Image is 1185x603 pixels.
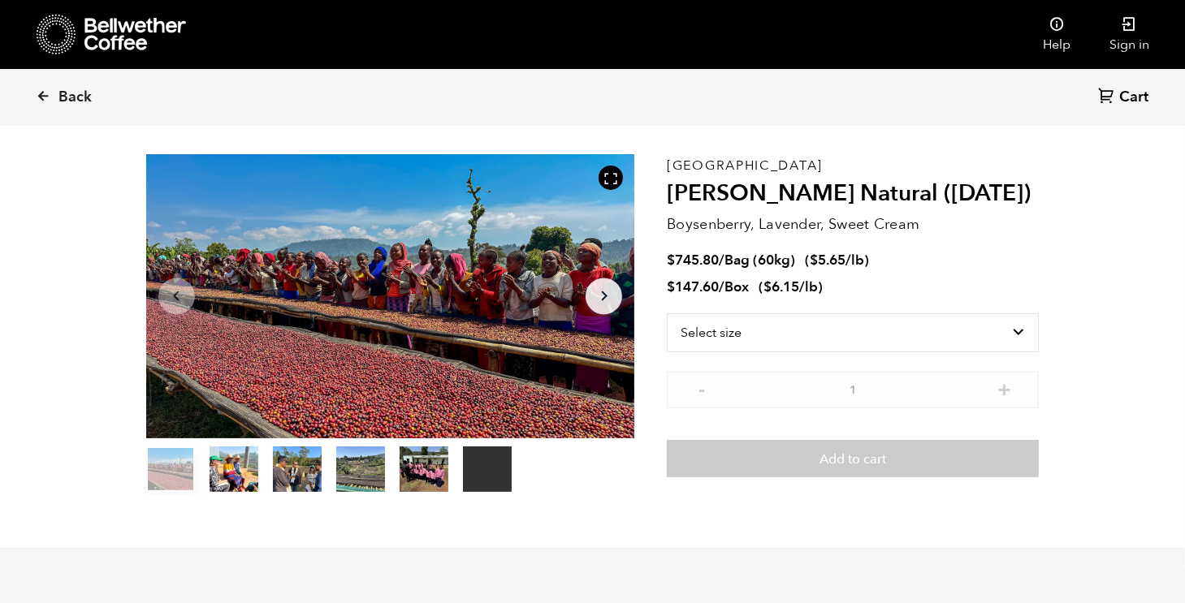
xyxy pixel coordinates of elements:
[667,278,719,296] bdi: 147.60
[763,278,799,296] bdi: 6.15
[994,380,1014,396] button: +
[805,251,869,269] span: ( )
[763,278,772,296] span: $
[759,278,823,296] span: ( )
[691,380,711,396] button: -
[667,440,1039,477] button: Add to cart
[667,278,675,296] span: $
[1119,88,1148,107] span: Cart
[799,278,818,296] span: /lb
[667,251,719,269] bdi: 745.80
[810,251,846,269] bdi: 5.65
[1098,87,1153,109] a: Cart
[724,278,749,296] span: Box
[463,446,512,492] video: Your browser does not support the video tag.
[724,251,795,269] span: Bag (60kg)
[719,278,724,296] span: /
[810,251,818,269] span: $
[719,251,724,269] span: /
[667,180,1039,208] h2: [PERSON_NAME] Natural ([DATE])
[667,251,675,269] span: $
[58,88,92,107] span: Back
[846,251,864,269] span: /lb
[667,213,1039,235] p: Boysenberry, Lavender, Sweet Cream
